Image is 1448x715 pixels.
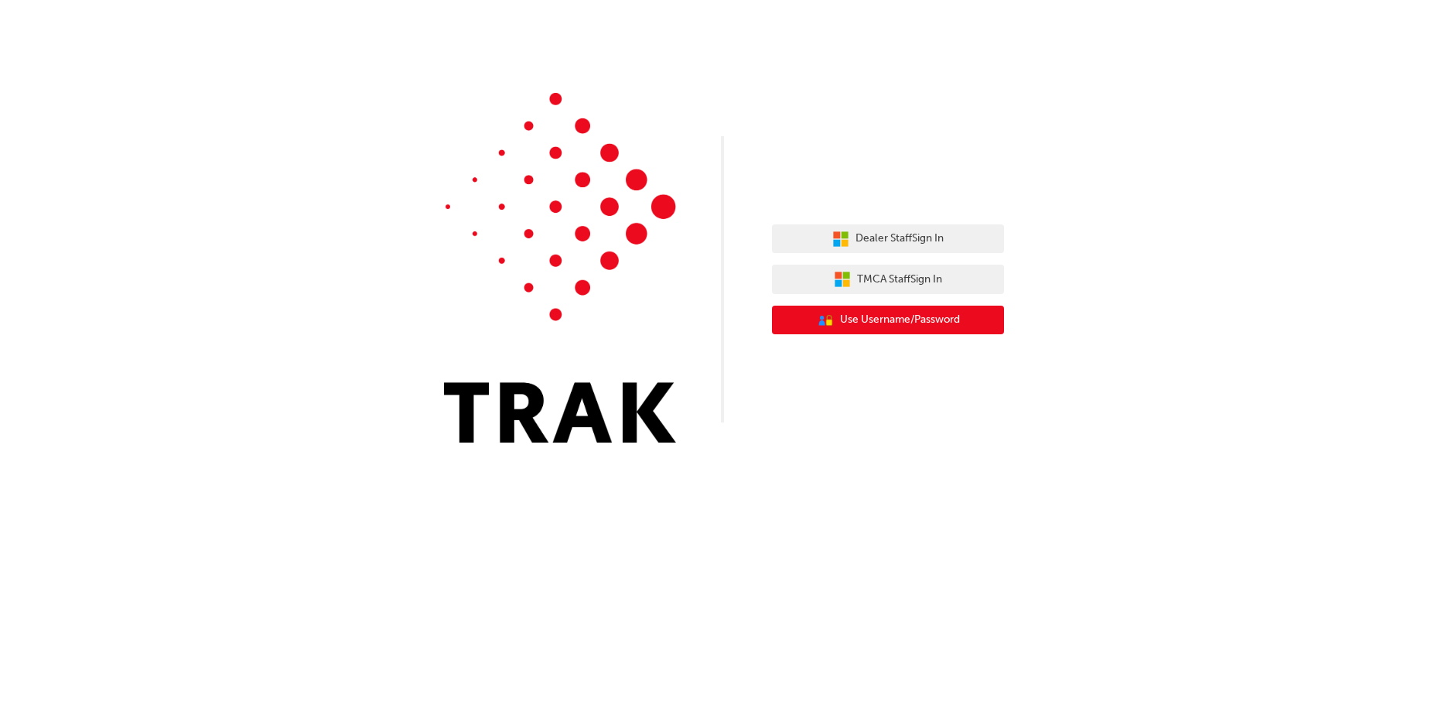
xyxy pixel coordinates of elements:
[772,224,1004,254] button: Dealer StaffSign In
[772,306,1004,335] button: Use Username/Password
[444,93,676,443] img: Trak
[855,230,944,248] span: Dealer Staff Sign In
[772,265,1004,294] button: TMCA StaffSign In
[857,271,942,289] span: TMCA Staff Sign In
[840,311,960,329] span: Use Username/Password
